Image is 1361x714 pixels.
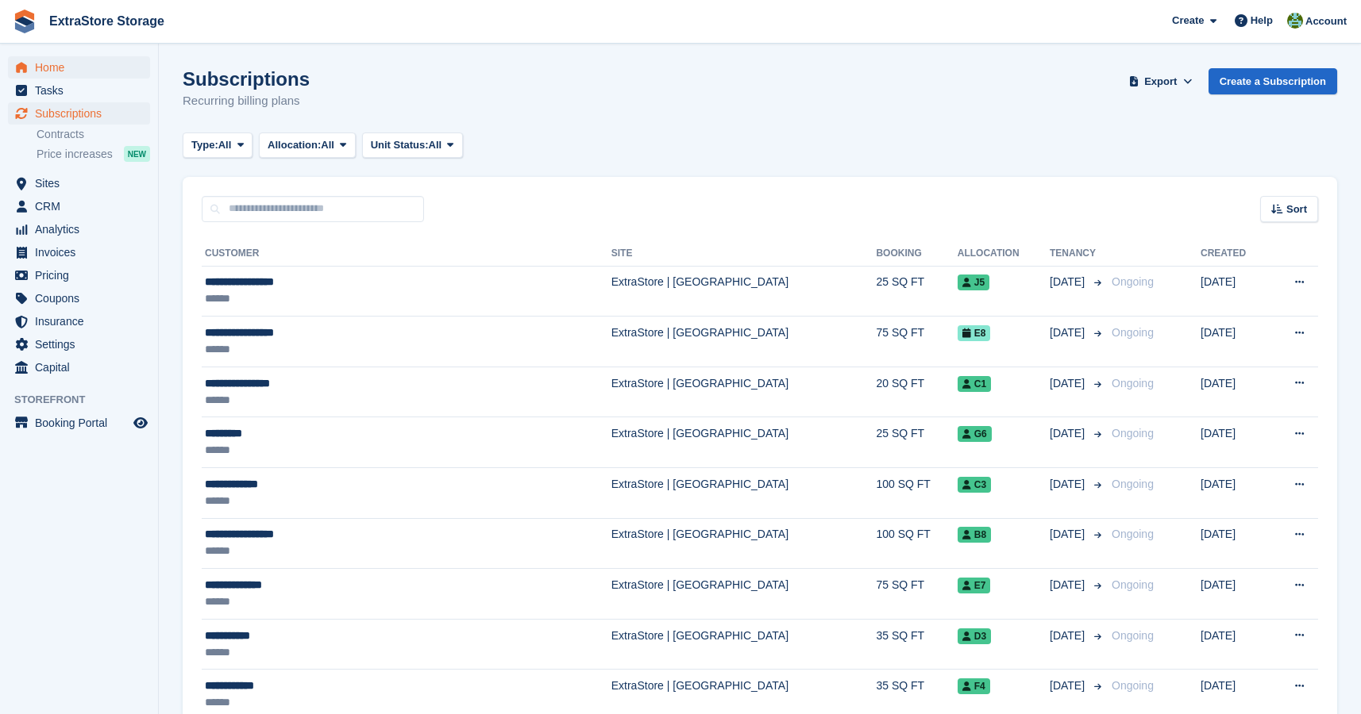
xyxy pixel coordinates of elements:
[8,218,150,240] a: menu
[958,477,991,493] span: C3
[8,56,150,79] a: menu
[1112,679,1154,692] span: Ongoing
[611,417,877,468] td: ExtraStore | [GEOGRAPHIC_DATA]
[35,56,130,79] span: Home
[1112,427,1154,440] span: Ongoing
[958,578,991,593] span: E7
[1050,577,1088,593] span: [DATE]
[1201,241,1268,267] th: Created
[13,10,37,33] img: stora-icon-8386f47178a22dfd0bd8f6a31ec36ba5ce8667c1dd55bd0f319d3a0aa187defe.svg
[1144,74,1177,90] span: Export
[1201,569,1268,620] td: [DATE]
[611,518,877,569] td: ExtraStore | [GEOGRAPHIC_DATA]
[429,137,442,153] span: All
[35,333,130,355] span: Settings
[1126,68,1196,94] button: Export
[1172,13,1204,29] span: Create
[8,310,150,332] a: menu
[218,137,232,153] span: All
[35,412,130,434] span: Booking Portal
[876,317,957,367] td: 75 SQ FT
[8,79,150,102] a: menu
[1201,619,1268,670] td: [DATE]
[958,678,990,694] span: F4
[876,266,957,317] td: 25 SQ FT
[35,310,130,332] span: Insurance
[1201,317,1268,367] td: [DATE]
[958,241,1050,267] th: Allocation
[876,619,957,670] td: 35 SQ FT
[14,392,158,408] span: Storefront
[958,376,991,392] span: C1
[1201,367,1268,417] td: [DATE]
[1112,275,1154,288] span: Ongoing
[8,287,150,309] a: menu
[1201,468,1268,519] td: [DATE]
[1112,528,1154,540] span: Ongoing
[35,218,130,240] span: Analytics
[1050,274,1088,290] span: [DATE]
[183,92,310,110] p: Recurring billing plans
[1201,266,1268,317] td: [DATE]
[1112,377,1154,390] span: Ongoing
[1050,476,1088,493] span: [DATE]
[35,241,130,263] span: Invoices
[35,102,130,125] span: Subscriptions
[611,367,877,417] td: ExtraStore | [GEOGRAPHIC_DATA]
[958,325,991,341] span: E8
[259,132,356,159] button: Allocation: All
[1050,375,1088,392] span: [DATE]
[1050,526,1088,543] span: [DATE]
[1286,202,1307,217] span: Sort
[202,241,611,267] th: Customer
[43,8,171,34] a: ExtraStore Storage
[876,468,957,519] td: 100 SQ FT
[35,264,130,286] span: Pricing
[8,264,150,286] a: menu
[876,518,957,569] td: 100 SQ FT
[8,333,150,355] a: menu
[1050,678,1088,694] span: [DATE]
[1050,425,1088,442] span: [DATE]
[183,68,310,90] h1: Subscriptions
[8,356,150,378] a: menu
[8,102,150,125] a: menu
[611,569,877,620] td: ExtraStore | [GEOGRAPHIC_DATA]
[611,619,877,670] td: ExtraStore | [GEOGRAPHIC_DATA]
[37,145,150,163] a: Price increases NEW
[876,241,957,267] th: Booking
[1050,324,1088,341] span: [DATE]
[876,569,957,620] td: 75 SQ FT
[958,274,989,290] span: J5
[1112,478,1154,490] span: Ongoing
[1287,13,1303,29] img: Jill Leckie
[1112,326,1154,339] span: Ongoing
[8,412,150,434] a: menu
[1201,518,1268,569] td: [DATE]
[371,137,429,153] span: Unit Status:
[1050,241,1105,267] th: Tenancy
[1251,13,1273,29] span: Help
[876,367,957,417] td: 20 SQ FT
[124,146,150,162] div: NEW
[958,426,992,442] span: G6
[611,241,877,267] th: Site
[191,137,218,153] span: Type:
[37,147,113,162] span: Price increases
[1201,417,1268,468] td: [DATE]
[35,172,130,194] span: Sites
[321,137,334,153] span: All
[362,132,463,159] button: Unit Status: All
[35,287,130,309] span: Coupons
[958,527,991,543] span: B8
[35,79,130,102] span: Tasks
[131,413,150,432] a: Preview store
[1305,13,1347,29] span: Account
[35,195,130,217] span: CRM
[35,356,130,378] span: Capital
[1112,629,1154,642] span: Ongoing
[611,317,877,367] td: ExtraStore | [GEOGRAPHIC_DATA]
[1209,68,1337,94] a: Create a Subscription
[183,132,253,159] button: Type: All
[611,468,877,519] td: ExtraStore | [GEOGRAPHIC_DATA]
